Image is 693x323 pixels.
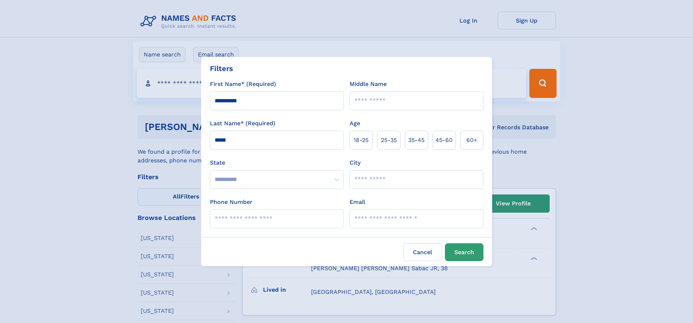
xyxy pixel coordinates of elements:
[350,119,360,128] label: Age
[408,136,425,145] span: 35‑45
[350,80,387,88] label: Middle Name
[210,158,344,167] label: State
[381,136,397,145] span: 25‑35
[210,63,233,74] div: Filters
[210,198,252,206] label: Phone Number
[354,136,369,145] span: 18‑25
[403,243,442,261] label: Cancel
[210,80,276,88] label: First Name* (Required)
[350,158,361,167] label: City
[210,119,275,128] label: Last Name* (Required)
[435,136,453,145] span: 45‑60
[445,243,483,261] button: Search
[466,136,477,145] span: 60+
[350,198,365,206] label: Email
